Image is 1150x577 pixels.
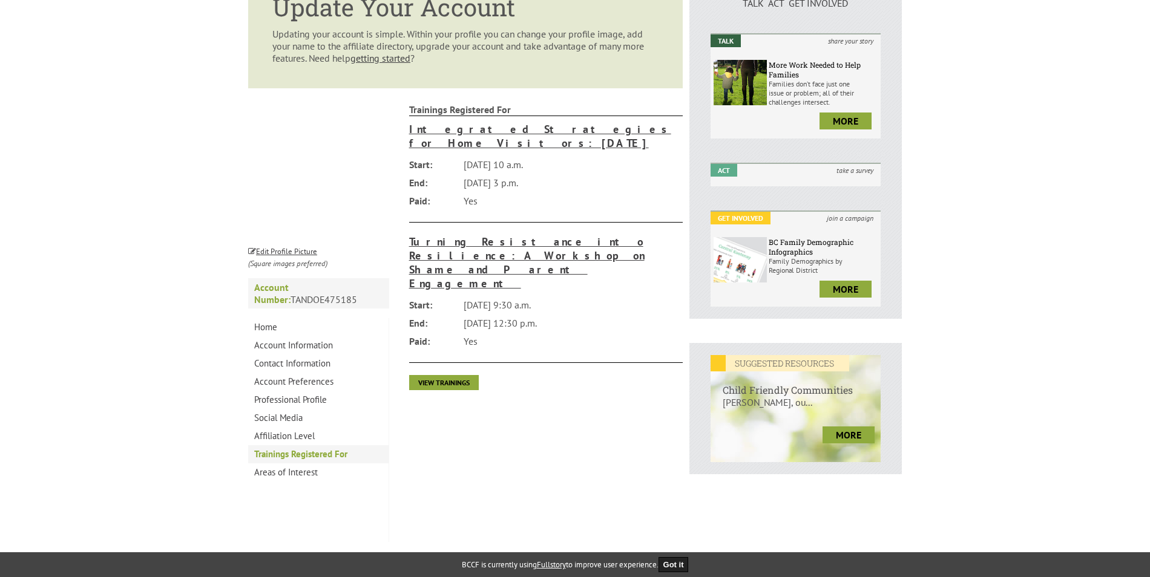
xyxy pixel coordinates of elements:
a: Account Information [248,336,389,354]
a: more [820,281,872,298]
span: Paid [409,332,458,350]
a: more [823,426,875,443]
i: share your story [821,34,881,47]
em: Act [711,164,737,177]
i: (Square images preferred) [248,258,327,269]
span: Start [409,296,458,314]
a: Areas of Interest [248,463,389,481]
a: Edit Profile Picture [248,244,317,256]
a: Trainings Registered For [248,445,389,463]
button: Got it [659,557,689,572]
em: SUGGESTED RESOURCES [711,355,849,371]
h6: More Work Needed to Help Families [769,60,878,79]
a: Integrated Strategies for Home Visitors: [DATE] [409,122,683,150]
em: Talk [711,34,741,47]
a: View Trainings [409,375,479,390]
span: Paid [409,192,458,210]
a: Home [248,318,389,336]
i: join a campaign [820,212,881,224]
p: Family Demographics by Regional District [769,256,878,275]
li: Yes [409,192,683,210]
a: more [820,112,872,129]
a: Fullstory [537,559,566,570]
span: End [409,314,458,332]
a: Turning Resistance into Resilience: A Workshop on Shame and Parent Engagement [409,235,683,290]
small: Edit Profile Picture [248,246,317,256]
li: [DATE] 9:30 a.m. [409,296,683,314]
p: [PERSON_NAME], ou... [711,396,881,420]
a: Account Preferences [248,373,389,391]
span: End [409,174,458,192]
p: TANDOE475185 [248,278,389,308]
strong: Account Number: [254,281,291,305]
em: Get Involved [711,212,770,224]
i: take a survey [829,164,881,177]
a: Professional Profile [248,391,389,409]
li: [DATE] 10 a.m. [409,155,683,174]
a: Affiliation Level [248,427,389,445]
p: Families don’t face just one issue or problem; all of their challenges intersect. [769,79,878,106]
h6: Child Friendly Communities [711,371,881,396]
strong: Trainings Registered For [409,103,683,116]
li: Yes [409,332,683,350]
h6: BC Family Demographic Infographics [769,237,878,256]
li: [DATE] 12:30 p.m. [409,314,683,332]
span: Start [409,155,458,174]
a: Contact Information [248,354,389,373]
a: getting started [350,52,410,64]
a: Social Media [248,409,389,427]
li: [DATE] 3 p.m. [409,174,683,192]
